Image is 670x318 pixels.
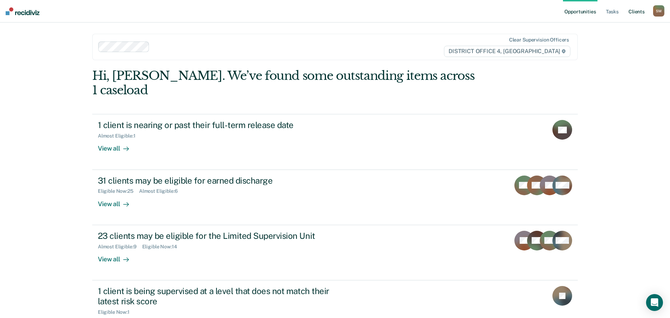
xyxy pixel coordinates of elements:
[98,249,137,263] div: View all
[98,120,345,130] div: 1 client is nearing or past their full-term release date
[92,225,578,280] a: 23 clients may be eligible for the Limited Supervision UnitAlmost Eligible:9Eligible Now:14View all
[98,133,141,139] div: Almost Eligible : 1
[98,286,345,306] div: 1 client is being supervised at a level that does not match their latest risk score
[98,176,345,186] div: 31 clients may be eligible for earned discharge
[98,244,142,250] div: Almost Eligible : 9
[139,188,183,194] div: Almost Eligible : 6
[98,139,137,153] div: View all
[646,294,663,311] div: Open Intercom Messenger
[142,244,183,250] div: Eligible Now : 14
[98,188,139,194] div: Eligible Now : 25
[92,114,578,170] a: 1 client is nearing or past their full-term release dateAlmost Eligible:1View all
[444,46,570,57] span: DISTRICT OFFICE 4, [GEOGRAPHIC_DATA]
[653,5,664,17] div: S M
[98,309,135,315] div: Eligible Now : 1
[92,69,481,97] div: Hi, [PERSON_NAME]. We’ve found some outstanding items across 1 caseload
[98,231,345,241] div: 23 clients may be eligible for the Limited Supervision Unit
[509,37,569,43] div: Clear supervision officers
[653,5,664,17] button: SM
[98,194,137,208] div: View all
[92,170,578,225] a: 31 clients may be eligible for earned dischargeEligible Now:25Almost Eligible:6View all
[6,7,39,15] img: Recidiviz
